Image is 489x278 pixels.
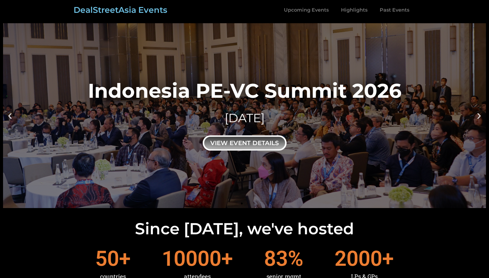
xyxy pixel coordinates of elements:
a: DealStreetAsia Events [74,5,167,15]
span: + [382,248,394,269]
a: Past Events [374,3,415,17]
div: Previous slide [6,112,14,119]
div: view event details [203,135,287,151]
span: 83 [264,248,288,269]
span: 50 [95,248,119,269]
span: 10000 [162,248,221,269]
a: Highlights [335,3,374,17]
a: Upcoming Events [278,3,335,17]
span: Go to slide 1 [241,203,243,204]
span: 2000 [335,248,382,269]
h2: Since [DATE], we've hosted [3,221,486,237]
span: + [119,248,131,269]
div: Indonesia PE-VC Summit 2026 [88,81,401,101]
span: Go to slide 2 [246,203,248,204]
span: + [221,248,233,269]
span: % [288,248,303,269]
a: Indonesia PE-VC Summit 2026[DATE]view event details [3,23,486,208]
div: [DATE] [88,110,401,126]
div: Next slide [475,112,483,119]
